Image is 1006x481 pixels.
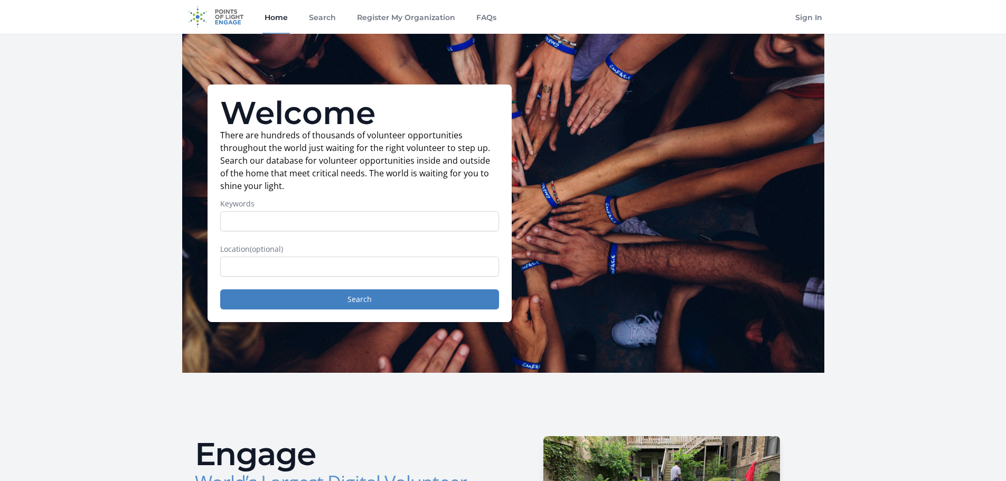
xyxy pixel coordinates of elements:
[220,199,499,209] label: Keywords
[220,244,499,254] label: Location
[220,97,499,129] h1: Welcome
[195,438,495,470] h2: Engage
[220,129,499,192] p: There are hundreds of thousands of volunteer opportunities throughout the world just waiting for ...
[250,244,283,254] span: (optional)
[220,289,499,309] button: Search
